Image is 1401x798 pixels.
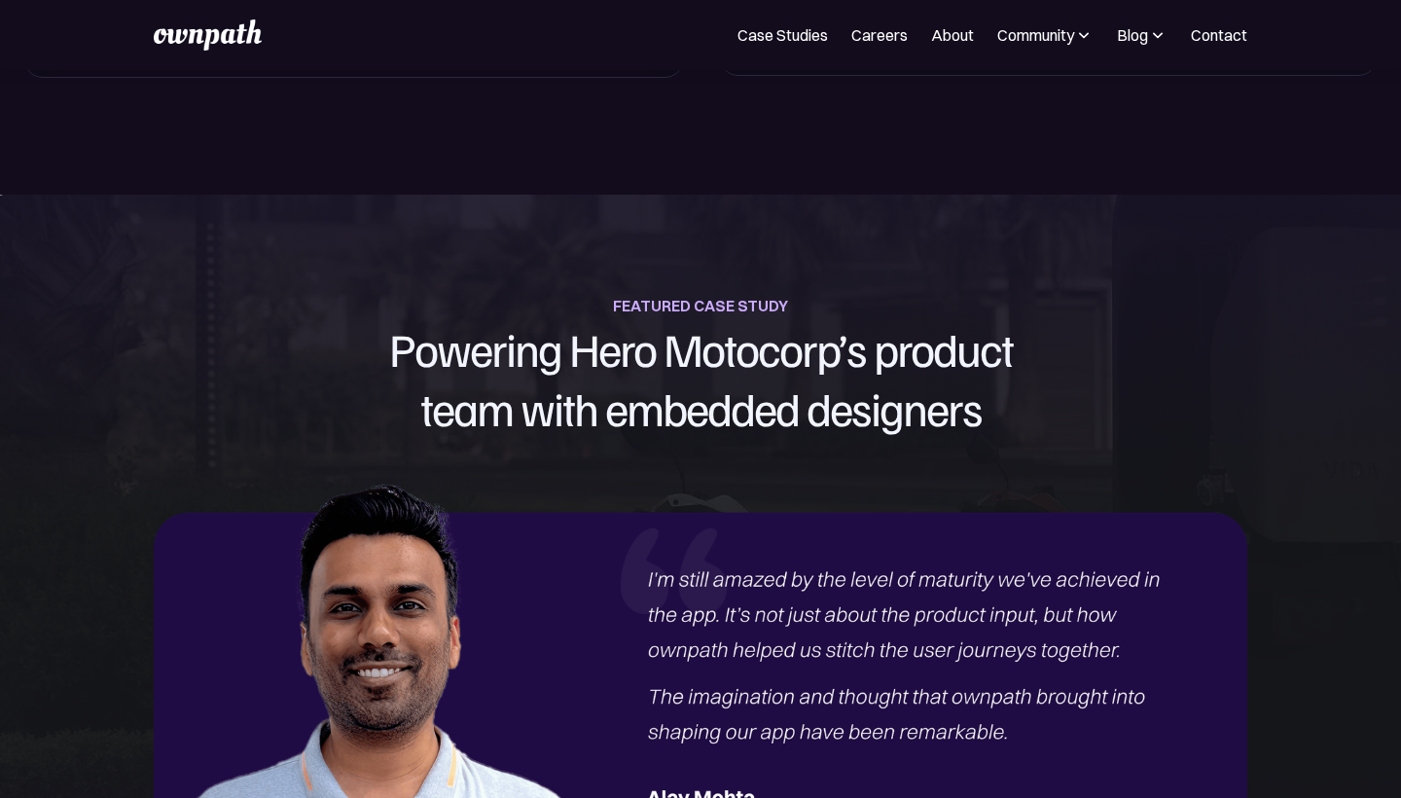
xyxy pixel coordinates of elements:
div: Blog [1117,23,1148,47]
div: Blog [1117,23,1167,47]
div: Community [997,23,1074,47]
div: Community [997,23,1094,47]
a: Contact [1191,23,1247,47]
a: Careers [851,23,908,47]
a: Case Studies [737,23,828,47]
h1: Powering Hero Motocorp’s product team with embedded designers [140,319,1261,439]
div: FEATURED CASE STUDY [613,292,788,319]
a: About [931,23,974,47]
